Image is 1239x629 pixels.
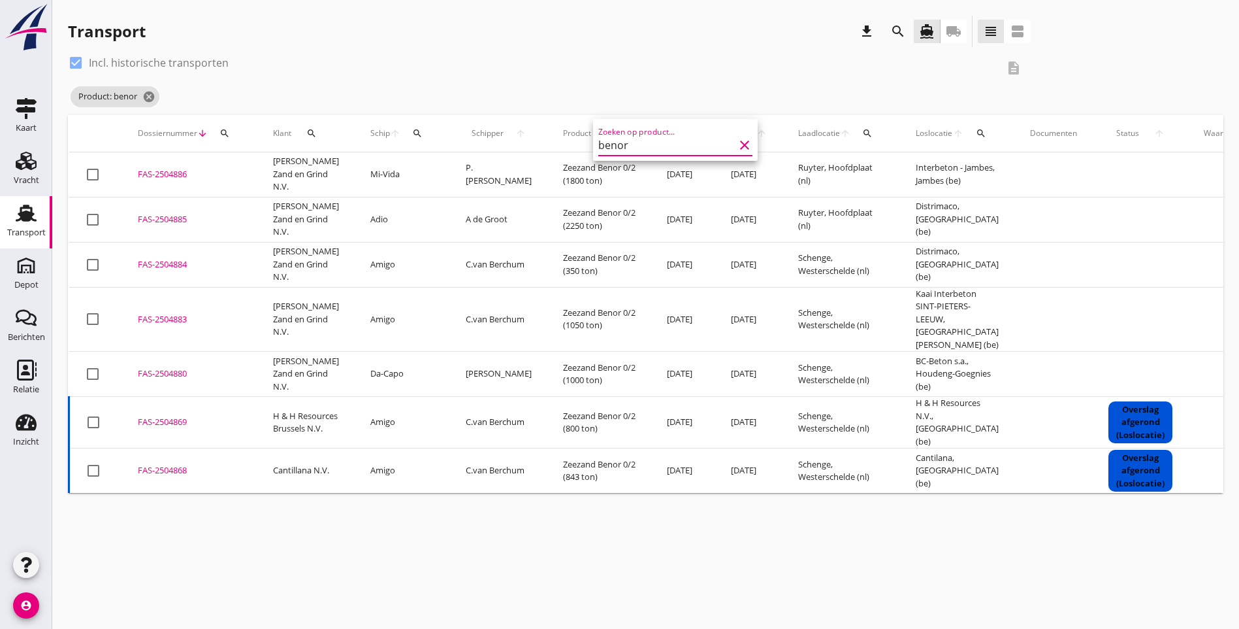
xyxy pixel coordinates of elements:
td: BC-Beton s.a., Houdeng-Goegnies (be) [900,352,1014,397]
td: [DATE] [715,449,782,494]
td: [DATE] [715,352,782,397]
td: Amigo [355,287,450,352]
div: Berichten [8,333,45,341]
div: Relatie [13,385,39,394]
span: Status [1108,127,1147,139]
div: Inzicht [13,437,39,446]
span: Schip [370,127,390,139]
td: Adio [355,197,450,242]
i: arrow_upward [591,128,602,139]
td: [DATE] [715,242,782,287]
td: P. [PERSON_NAME] [450,152,547,197]
td: Distrimaco, [GEOGRAPHIC_DATA] (be) [900,242,1014,287]
i: arrow_upward [509,128,532,139]
span: Laadlocatie [798,127,840,139]
label: Incl. historische transporten [89,56,229,69]
i: clear [737,137,752,153]
td: [DATE] [651,449,715,494]
i: search [890,24,906,39]
i: arrow_upward [756,128,767,139]
td: Schenge, Westerschelde (nl) [782,397,900,449]
td: Distrimaco, [GEOGRAPHIC_DATA] (be) [900,197,1014,242]
td: C.van Berchum [450,449,547,494]
i: account_circle [13,592,39,619]
td: C.van Berchum [450,397,547,449]
div: Depot [14,280,39,289]
td: Mi-Vida [355,152,450,197]
i: search [412,128,423,139]
div: Vracht [14,176,39,184]
td: Schenge, Westerschelde (nl) [782,287,900,352]
td: C.van Berchum [450,242,547,287]
td: [DATE] [715,287,782,352]
td: Zeezand Benor 0/2 (1050 ton) [547,287,651,352]
div: Kaart [16,124,37,132]
td: [PERSON_NAME] Zand en Grind N.V. [257,287,355,352]
div: FAS-2504886 [138,168,242,181]
td: [DATE] [651,242,715,287]
td: [DATE] [651,197,715,242]
i: arrow_downward [197,128,208,139]
div: FAS-2504885 [138,213,242,226]
i: search [306,128,317,139]
div: FAS-2504883 [138,313,242,326]
td: Zeezand Benor 0/2 (350 ton) [547,242,651,287]
td: Schenge, Westerschelde (nl) [782,352,900,397]
td: Da-Capo [355,352,450,397]
div: Transport [68,21,146,42]
i: arrow_upward [840,128,850,139]
i: view_agenda [1010,24,1025,39]
td: Interbeton - Jambes, Jambes (be) [900,152,1014,197]
td: [DATE] [651,397,715,449]
td: [PERSON_NAME] Zand en Grind N.V. [257,242,355,287]
i: download [859,24,875,39]
i: arrow_upward [390,128,400,139]
td: Kaai Interbeton SINT-PIETERS-LEEUW, [GEOGRAPHIC_DATA][PERSON_NAME] (be) [900,287,1014,352]
div: FAS-2504880 [138,367,242,381]
div: Overslag afgerond (Loslocatie) [1108,401,1172,444]
i: view_headline [983,24,999,39]
td: H & H Resources N.V., [GEOGRAPHIC_DATA] (be) [900,397,1014,449]
td: A de Groot [450,197,547,242]
td: Amigo [355,397,450,449]
div: Klant [273,118,339,149]
td: Amigo [355,242,450,287]
td: [DATE] [651,352,715,397]
td: [DATE] [651,287,715,352]
td: Schenge, Westerschelde (nl) [782,449,900,494]
div: FAS-2504884 [138,258,242,271]
td: Zeezand Benor 0/2 (1800 ton) [547,152,651,197]
div: FAS-2504869 [138,416,242,429]
span: Loslocatie [916,127,953,139]
td: Zeezand Benor 0/2 (2250 ton) [547,197,651,242]
td: [DATE] [715,152,782,197]
td: Schenge, Westerschelde (nl) [782,242,900,287]
i: search [976,128,986,139]
input: Zoeken op product... [598,135,734,156]
span: Dossiernummer [138,127,197,139]
td: C.van Berchum [450,287,547,352]
img: logo-small.a267ee39.svg [3,3,50,52]
td: [PERSON_NAME] [450,352,547,397]
div: Overslag afgerond (Loslocatie) [1108,450,1172,492]
td: Cantilana, [GEOGRAPHIC_DATA] (be) [900,449,1014,494]
td: Zeezand Benor 0/2 (843 ton) [547,449,651,494]
td: Cantillana N.V. [257,449,355,494]
i: search [862,128,873,139]
td: [PERSON_NAME] Zand en Grind N.V. [257,152,355,197]
i: cancel [142,90,155,103]
td: [PERSON_NAME] Zand en Grind N.V. [257,197,355,242]
div: Documenten [1030,127,1077,139]
td: Ruyter, Hoofdplaat (nl) [782,197,900,242]
td: Ruyter, Hoofdplaat (nl) [782,152,900,197]
i: search [219,128,230,139]
td: Zeezand Benor 0/2 (800 ton) [547,397,651,449]
div: Transport [7,228,46,237]
span: Product: benor [71,86,159,107]
i: arrow_upward [1147,128,1173,139]
span: Schipper [466,127,509,139]
div: FAS-2504868 [138,464,242,477]
td: [DATE] [651,152,715,197]
i: arrow_upward [953,128,964,139]
td: H & H Resources Brussels N.V. [257,397,355,449]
